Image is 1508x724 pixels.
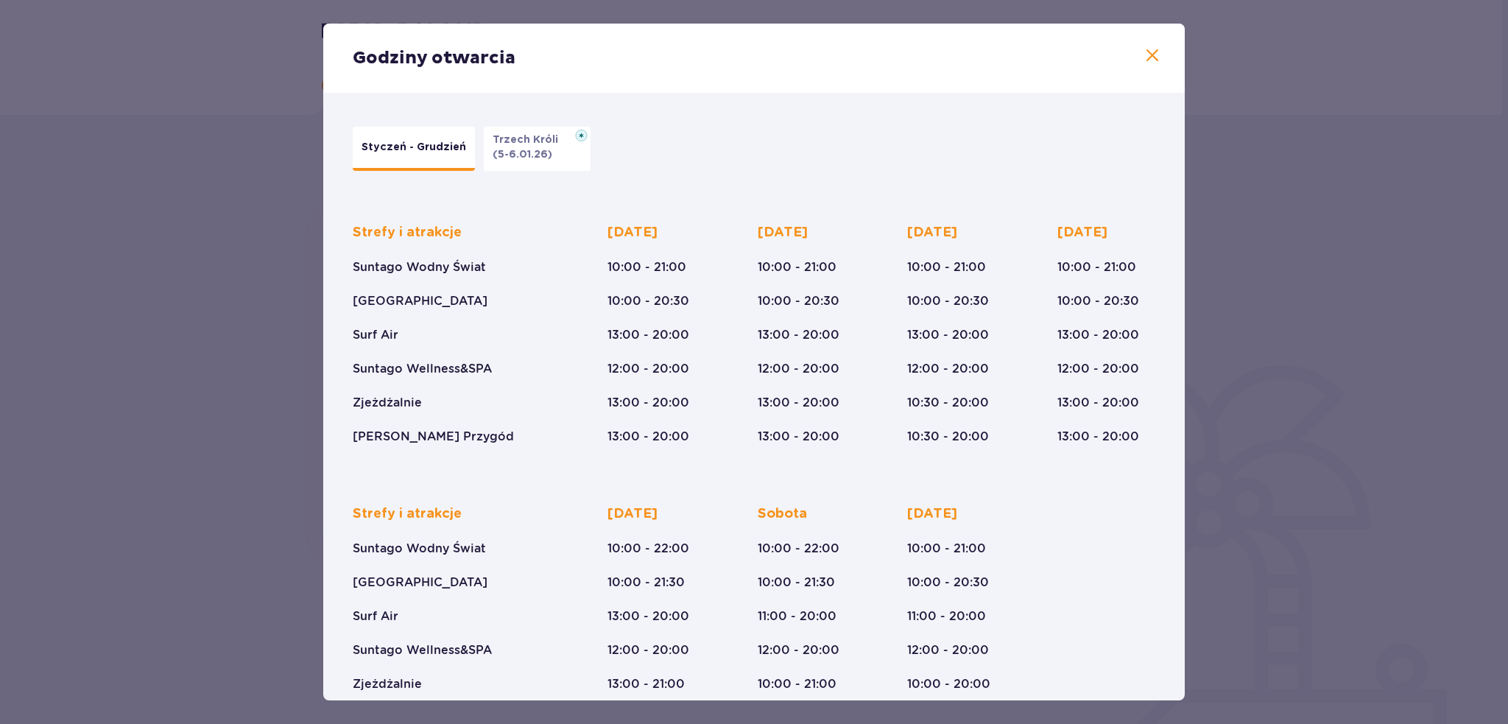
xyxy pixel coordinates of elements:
p: 10:00 - 21:00 [907,259,986,275]
p: 13:00 - 20:00 [907,327,989,343]
p: Suntago Wodny Świat [353,259,486,275]
p: 13:00 - 20:00 [1057,327,1139,343]
p: Sobota [758,505,807,523]
p: [PERSON_NAME] Przygód [353,429,514,445]
p: 10:30 - 20:00 [907,429,989,445]
p: Suntago Wellness&SPA [353,642,492,658]
p: Strefy i atrakcje [353,505,462,523]
p: 13:00 - 20:00 [607,429,689,445]
p: 10:00 - 21:00 [1057,259,1136,275]
p: [GEOGRAPHIC_DATA] [353,293,487,309]
p: 12:00 - 20:00 [1057,361,1139,377]
p: 10:00 - 22:00 [607,541,689,557]
p: 10:00 - 21:00 [758,676,836,692]
p: Suntago Wodny Świat [353,541,486,557]
p: 10:00 - 20:30 [607,293,689,309]
p: [DATE] [907,505,957,523]
p: 12:00 - 20:00 [907,642,989,658]
p: 13:00 - 20:00 [758,395,839,411]
p: 10:00 - 21:30 [607,574,685,591]
p: 13:00 - 20:00 [758,327,839,343]
p: 13:00 - 20:00 [607,327,689,343]
p: [DATE] [758,224,808,242]
p: Surf Air [353,608,398,625]
p: [DATE] [1057,224,1107,242]
p: 10:00 - 21:00 [907,541,986,557]
p: Zjeżdżalnie [353,676,422,692]
p: 10:00 - 20:30 [758,293,839,309]
p: 10:00 - 21:00 [758,259,836,275]
p: 13:00 - 20:00 [607,608,689,625]
p: 10:00 - 20:00 [907,676,990,692]
p: 13:00 - 20:00 [758,429,839,445]
p: 13:00 - 20:00 [1057,429,1139,445]
p: Suntago Wellness&SPA [353,361,492,377]
p: 12:00 - 20:00 [907,361,989,377]
p: Zjeżdżalnie [353,395,422,411]
p: 10:00 - 20:30 [907,574,989,591]
p: [DATE] [607,505,658,523]
p: 12:00 - 20:00 [758,642,839,658]
p: Surf Air [353,327,398,343]
p: 10:30 - 20:00 [907,395,989,411]
p: 10:00 - 21:30 [758,574,835,591]
p: [DATE] [607,224,658,242]
button: Trzech Króli(5-6.01.26) [484,127,591,171]
button: Styczeń - Grudzień [353,127,475,171]
p: 11:00 - 20:00 [907,608,986,625]
p: 10:00 - 21:00 [607,259,686,275]
p: [GEOGRAPHIC_DATA] [353,574,487,591]
p: 12:00 - 20:00 [607,361,689,377]
p: 13:00 - 20:00 [1057,395,1139,411]
p: 13:00 - 21:00 [607,676,685,692]
p: 12:00 - 20:00 [607,642,689,658]
p: Trzech Króli [493,133,567,147]
p: 12:00 - 20:00 [758,361,839,377]
p: 13:00 - 20:00 [607,395,689,411]
p: Strefy i atrakcje [353,224,462,242]
p: 10:00 - 22:00 [758,541,839,557]
p: 10:00 - 20:30 [1057,293,1139,309]
p: Godziny otwarcia [353,47,515,69]
p: [DATE] [907,224,957,242]
p: 10:00 - 20:30 [907,293,989,309]
p: Styczeń - Grudzień [362,140,466,155]
p: 11:00 - 20:00 [758,608,836,625]
p: (5-6.01.26) [493,147,552,162]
